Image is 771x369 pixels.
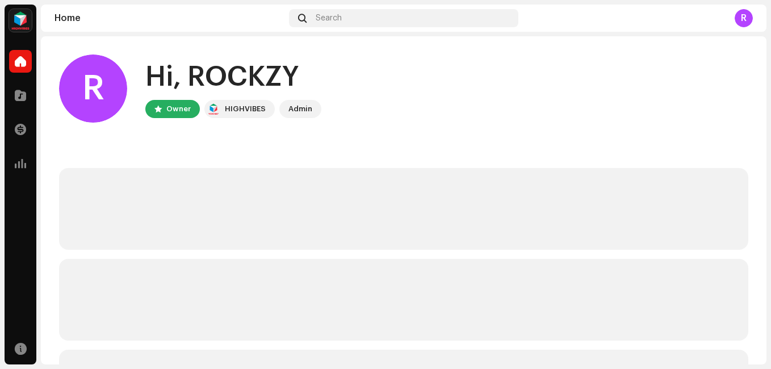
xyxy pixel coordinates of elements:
span: Search [316,14,342,23]
div: Admin [288,102,312,116]
div: Home [55,14,284,23]
div: R [735,9,753,27]
div: Owner [166,102,191,116]
div: HIGHVIBES [225,102,266,116]
img: feab3aad-9b62-475c-8caf-26f15a9573ee [207,102,220,116]
div: Hi, ROCKZY [145,59,321,95]
div: R [59,54,127,123]
img: feab3aad-9b62-475c-8caf-26f15a9573ee [9,9,32,32]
